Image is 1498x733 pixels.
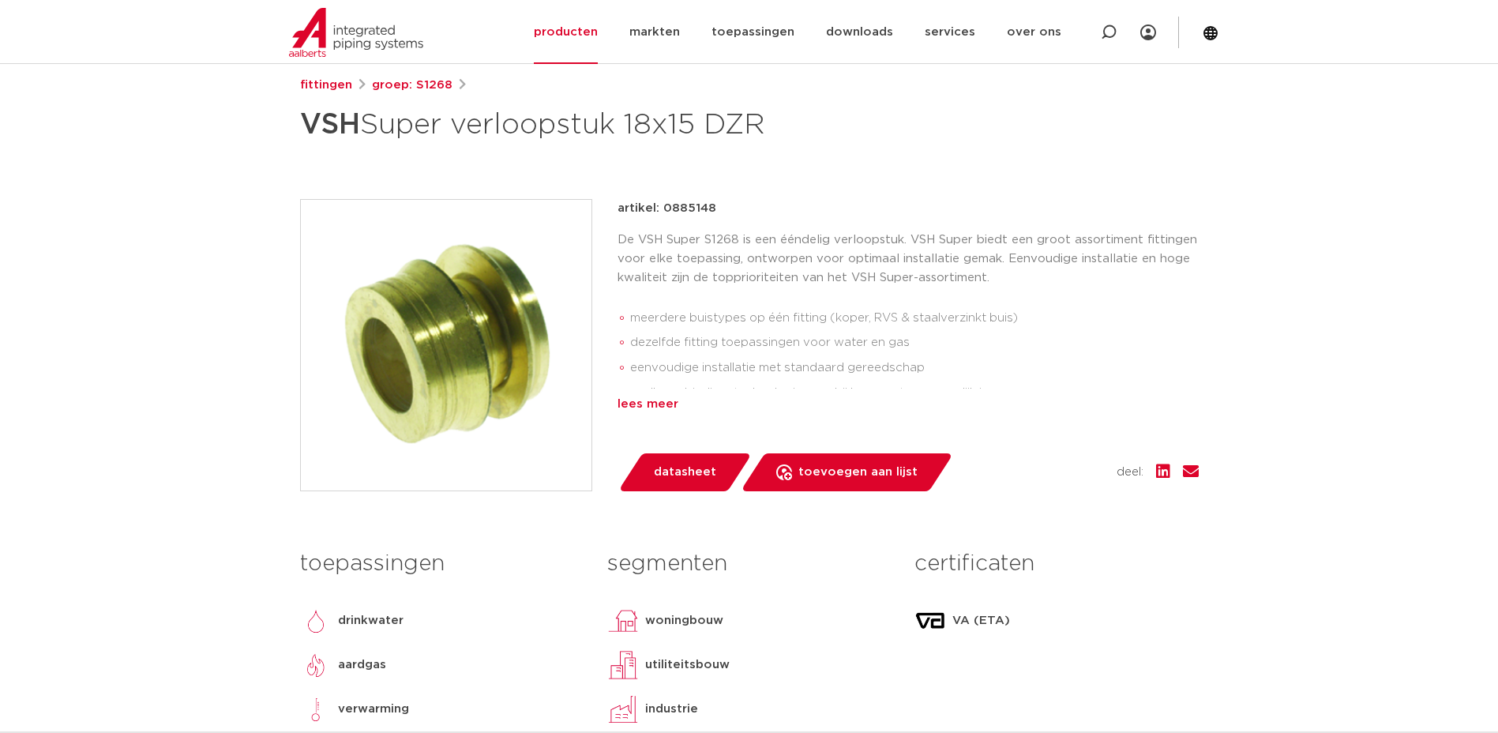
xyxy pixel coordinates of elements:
[630,355,1199,381] li: eenvoudige installatie met standaard gereedschap
[630,330,1199,355] li: dezelfde fitting toepassingen voor water en gas
[645,611,723,630] p: woningbouw
[645,700,698,719] p: industrie
[607,548,891,580] h3: segmenten
[300,101,893,148] h1: Super verloopstuk 18x15 DZR
[300,76,352,95] a: fittingen
[338,611,404,630] p: drinkwater
[300,649,332,681] img: aardgas
[607,694,639,725] img: industrie
[300,605,332,637] img: drinkwater
[618,199,716,218] p: artikel: 0885148
[338,700,409,719] p: verwarming
[372,76,452,95] a: groep: S1268
[618,453,752,491] a: datasheet
[301,200,591,491] img: Product Image for VSH Super verloopstuk 18x15 DZR
[300,111,360,139] strong: VSH
[607,649,639,681] img: utiliteitsbouw
[300,548,584,580] h3: toepassingen
[618,395,1199,414] div: lees meer
[607,605,639,637] img: woningbouw
[952,611,1010,630] p: VA (ETA)
[914,548,1198,580] h3: certificaten
[338,656,386,675] p: aardgas
[1117,463,1143,482] span: deel:
[300,694,332,725] img: verwarming
[630,306,1199,331] li: meerdere buistypes op één fitting (koper, RVS & staalverzinkt buis)
[798,460,918,485] span: toevoegen aan lijst
[645,656,730,675] p: utiliteitsbouw
[618,231,1199,288] p: De VSH Super S1268 is een ééndelig verloopstuk. VSH Super biedt een groot assortiment fittingen v...
[654,460,716,485] span: datasheet
[914,605,946,637] img: VA (ETA)
[630,381,1199,406] li: snelle verbindingstechnologie waarbij her-montage mogelijk is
